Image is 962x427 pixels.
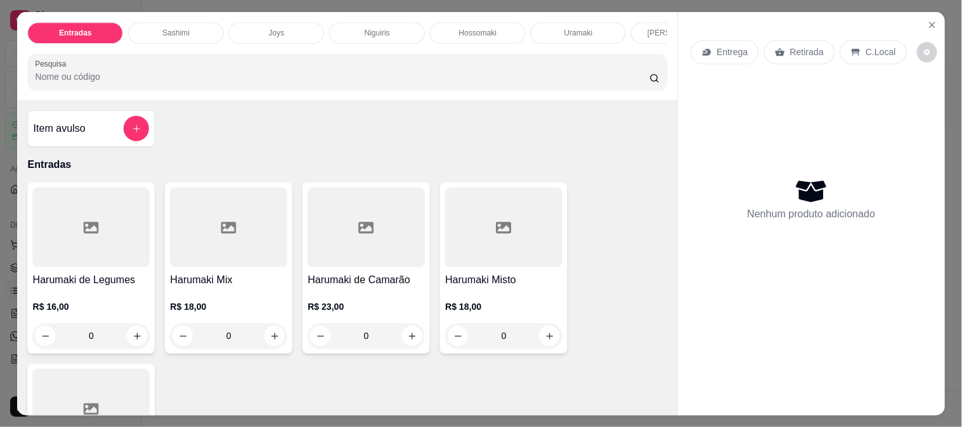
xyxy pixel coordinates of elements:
[308,300,425,313] p: R$ 23,00
[27,157,667,172] p: Entradas
[32,300,150,313] p: R$ 16,00
[866,46,896,58] p: C.Local
[35,58,70,69] label: Pesquisa
[35,326,55,346] button: decrease-product-quantity
[564,28,593,38] p: Uramaki
[310,326,330,346] button: decrease-product-quantity
[127,326,147,346] button: increase-product-quantity
[264,326,285,346] button: increase-product-quantity
[917,42,937,62] button: decrease-product-quantity
[445,300,562,313] p: R$ 18,00
[33,121,85,136] h4: Item avulso
[448,326,468,346] button: decrease-product-quantity
[162,28,190,38] p: Sashimi
[35,70,649,83] input: Pesquisa
[172,326,193,346] button: decrease-product-quantity
[365,28,390,38] p: Niguiris
[170,300,287,313] p: R$ 18,00
[32,272,150,288] h4: Harumaki de Legumes
[747,207,875,222] p: Nenhum produto adicionado
[124,116,149,141] button: add-separate-item
[269,28,285,38] p: Joys
[717,46,748,58] p: Entrega
[170,272,287,288] h4: Harumaki Mix
[540,326,560,346] button: increase-product-quantity
[445,272,562,288] h4: Harumaki Misto
[922,15,942,35] button: Close
[459,28,497,38] p: Hossomaki
[402,326,422,346] button: increase-product-quantity
[790,46,824,58] p: Retirada
[59,28,92,38] p: Entradas
[308,272,425,288] h4: Harumaki de Camarão
[647,28,710,38] p: [PERSON_NAME]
